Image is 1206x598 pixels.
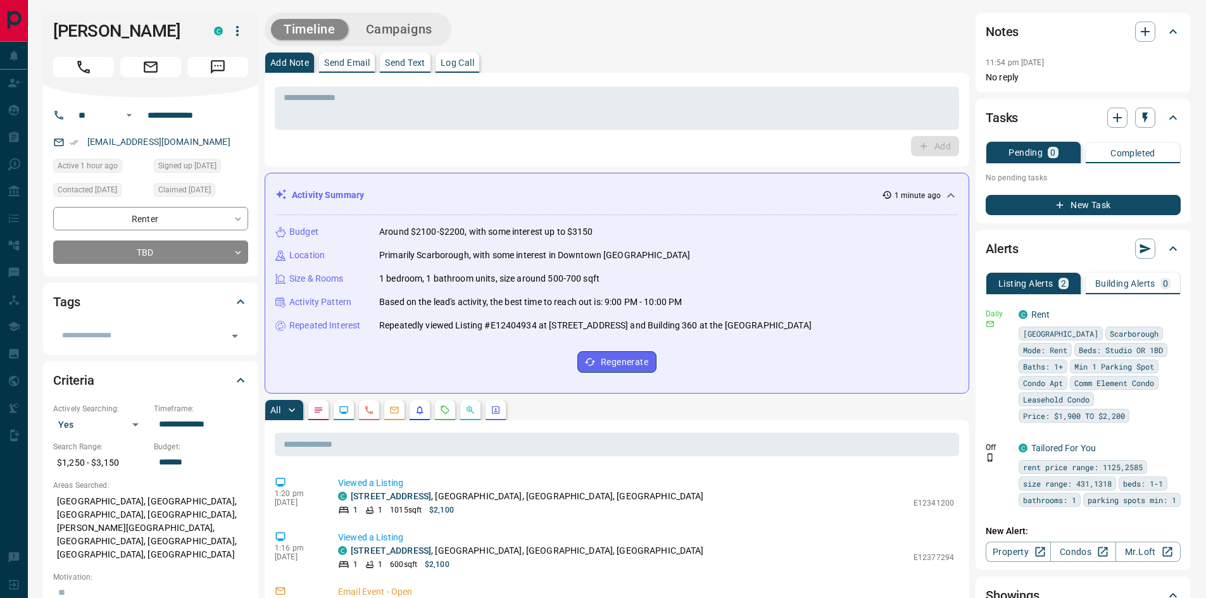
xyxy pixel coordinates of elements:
[53,21,195,41] h1: [PERSON_NAME]
[53,292,80,312] h2: Tags
[1023,494,1076,506] span: bathrooms: 1
[1050,542,1115,562] a: Condos
[1110,149,1155,158] p: Completed
[53,414,148,435] div: Yes
[289,296,351,309] p: Activity Pattern
[986,525,1181,538] p: New Alert:
[1163,279,1168,288] p: 0
[351,491,431,501] a: [STREET_ADDRESS]
[53,403,148,414] p: Actively Searching:
[289,225,318,239] p: Budget
[1023,377,1063,389] span: Condo Apt
[53,207,248,230] div: Renter
[1023,409,1125,422] span: Price: $1,900 TO $2,200
[1008,148,1043,157] p: Pending
[271,19,348,40] button: Timeline
[1050,148,1055,157] p: 0
[87,137,230,147] a: [EMAIL_ADDRESS][DOMAIN_NAME]
[53,365,248,396] div: Criteria
[289,249,325,262] p: Location
[379,272,600,285] p: 1 bedroom, 1 bathroom units, size around 500-700 sqft
[338,531,954,544] p: Viewed a Listing
[1088,494,1176,506] span: parking spots min: 1
[120,57,181,77] span: Email
[986,195,1181,215] button: New Task
[53,159,148,177] div: Tue Sep 16 2025
[226,327,244,345] button: Open
[1023,461,1143,473] span: rent price range: 1125,2585
[1061,279,1066,288] p: 2
[154,183,248,201] div: Mon Aug 25 2025
[53,240,248,264] div: TBD
[914,552,954,563] p: E12377294
[379,319,812,332] p: Repeatedly viewed Listing #E12404934 at [STREET_ADDRESS] and Building 360 at the [GEOGRAPHIC_DATA]
[491,405,501,415] svg: Agent Actions
[1074,377,1154,389] span: Comm Element Condo
[1023,477,1112,490] span: size range: 431,1318
[158,184,211,196] span: Claimed [DATE]
[270,406,280,414] p: All
[270,58,309,67] p: Add Note
[986,103,1181,133] div: Tasks
[379,249,690,262] p: Primarily Scarborough, with some interest in Downtown [GEOGRAPHIC_DATA]
[986,16,1181,47] div: Notes
[275,489,319,498] p: 1:20 pm
[214,27,223,35] div: condos.ca
[378,559,382,570] p: 1
[289,272,344,285] p: Size & Rooms
[351,490,704,503] p: , [GEOGRAPHIC_DATA], [GEOGRAPHIC_DATA], [GEOGRAPHIC_DATA]
[53,370,94,390] h2: Criteria
[986,442,1011,453] p: Off
[122,108,137,123] button: Open
[379,225,593,239] p: Around $2100-$2200, with some interest up to $3150
[986,453,995,462] svg: Push Notification Only
[1031,443,1096,453] a: Tailored For You
[1079,344,1163,356] span: Beds: Studio OR 1BD
[275,498,319,507] p: [DATE]
[1023,344,1067,356] span: Mode: Rent
[1019,310,1027,319] div: condos.ca
[324,58,370,67] p: Send Email
[289,319,360,332] p: Repeated Interest
[351,545,431,556] a: [STREET_ADDRESS]
[986,58,1044,67] p: 11:54 pm [DATE]
[154,441,248,452] p: Budget:
[465,405,475,415] svg: Opportunities
[1095,279,1155,288] p: Building Alerts
[351,544,704,558] p: , [GEOGRAPHIC_DATA], [GEOGRAPHIC_DATA], [GEOGRAPHIC_DATA]
[1115,542,1181,562] a: Mr.Loft
[53,57,114,77] span: Call
[154,159,248,177] div: Mon Aug 25 2025
[1023,360,1063,373] span: Baths: 1+
[986,168,1181,187] p: No pending tasks
[158,159,217,172] span: Signed up [DATE]
[275,552,319,561] p: [DATE]
[1123,477,1163,490] span: beds: 1-1
[986,108,1018,128] h2: Tasks
[338,546,347,555] div: condos.ca
[187,57,248,77] span: Message
[441,58,474,67] p: Log Call
[1019,444,1027,452] div: condos.ca
[53,480,248,491] p: Areas Searched:
[986,234,1181,264] div: Alerts
[53,491,248,565] p: [GEOGRAPHIC_DATA], [GEOGRAPHIC_DATA], [GEOGRAPHIC_DATA], [GEOGRAPHIC_DATA], [PERSON_NAME][GEOGRAP...
[313,405,323,415] svg: Notes
[53,441,148,452] p: Search Range:
[353,559,358,570] p: 1
[379,296,682,309] p: Based on the lead's activity, the best time to reach out is: 9:00 PM - 10:00 PM
[1031,309,1050,320] a: Rent
[338,477,954,490] p: Viewed a Listing
[986,22,1019,42] h2: Notes
[425,559,449,570] p: $2,100
[353,504,358,516] p: 1
[378,504,382,516] p: 1
[390,559,417,570] p: 600 sqft
[154,403,248,414] p: Timeframe:
[338,492,347,501] div: condos.ca
[429,504,454,516] p: $2,100
[895,190,941,201] p: 1 minute ago
[339,405,349,415] svg: Lead Browsing Activity
[577,351,656,373] button: Regenerate
[53,452,148,473] p: $1,250 - $3,150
